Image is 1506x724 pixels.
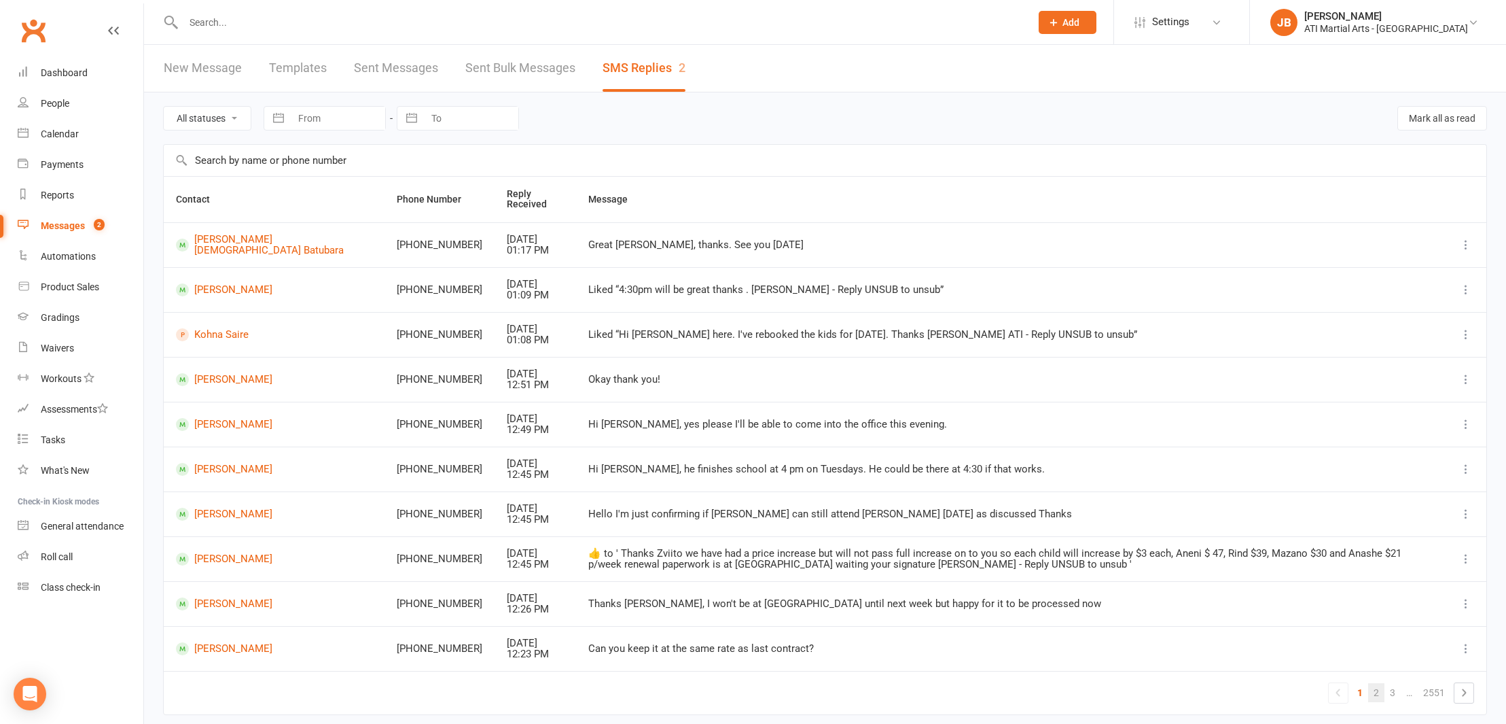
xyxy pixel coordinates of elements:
[507,234,563,245] div: [DATE]
[507,334,563,346] div: 01:08 PM
[1304,22,1468,35] div: ATI Martial Arts - [GEOGRAPHIC_DATA]
[507,290,563,301] div: 01:09 PM
[576,177,1446,222] th: Message
[18,58,143,88] a: Dashboard
[164,177,384,222] th: Contact
[507,279,563,290] div: [DATE]
[41,373,82,384] div: Workouts
[14,678,46,710] div: Open Intercom Messenger
[603,45,685,92] a: SMS Replies2
[18,211,143,241] a: Messages 2
[41,159,84,170] div: Payments
[179,13,1021,32] input: Search...
[397,553,482,565] div: [PHONE_NUMBER]
[507,638,563,649] div: [DATE]
[507,503,563,515] div: [DATE]
[424,107,518,130] input: To
[176,283,372,296] a: [PERSON_NAME]
[41,582,101,593] div: Class check-in
[1352,683,1368,702] a: 1
[507,514,563,525] div: 12:45 PM
[176,598,372,610] a: [PERSON_NAME]
[507,593,563,604] div: [DATE]
[41,551,73,562] div: Roll call
[679,61,685,75] div: 2
[397,419,482,430] div: [PHONE_NUMBER]
[507,604,563,615] div: 12:26 PM
[164,145,1486,176] input: Search by name or phone number
[41,251,96,262] div: Automations
[18,394,143,425] a: Assessments
[18,511,143,542] a: General attendance kiosk mode
[41,404,108,415] div: Assessments
[176,553,372,566] a: [PERSON_NAME]
[41,128,79,139] div: Calendar
[507,548,563,559] div: [DATE]
[588,284,1433,296] div: Liked “4:30pm will be great thanks . [PERSON_NAME] - Reply UNSUB to unsub”
[1152,7,1189,37] span: Settings
[1304,10,1468,22] div: [PERSON_NAME]
[16,14,50,48] a: Clubworx
[1039,11,1096,34] button: Add
[588,374,1433,385] div: Okay thank you!
[18,425,143,455] a: Tasks
[397,239,482,251] div: [PHONE_NUMBER]
[176,373,372,386] a: [PERSON_NAME]
[397,598,482,610] div: [PHONE_NUMBER]
[588,643,1433,655] div: Can you keep it at the same rate as last contract?
[588,329,1433,341] div: Liked “Hi [PERSON_NAME] here. I've rebooked the kids for [DATE]. Thanks [PERSON_NAME] ATI - Reply...
[176,642,372,655] a: [PERSON_NAME]
[507,413,563,425] div: [DATE]
[18,119,143,150] a: Calendar
[18,333,143,364] a: Waivers
[94,219,105,230] span: 2
[41,190,74,201] div: Reports
[176,418,372,431] a: [PERSON_NAME]
[507,559,563,570] div: 12:45 PM
[18,455,143,486] a: What's New
[18,88,143,119] a: People
[507,245,563,256] div: 01:17 PM
[18,150,143,180] a: Payments
[397,329,482,341] div: [PHONE_NUMBER]
[588,508,1433,520] div: Hello I'm just confirming if [PERSON_NAME] can still attend [PERSON_NAME] [DATE] as discussed Thanks
[588,464,1433,475] div: Hi [PERSON_NAME], he finishes school at 4 pm on Tuesdays. He could be there at 4:30 if that works.
[18,272,143,303] a: Product Sales
[41,434,65,445] div: Tasks
[176,508,372,521] a: [PERSON_NAME]
[397,284,482,296] div: [PHONE_NUMBER]
[507,469,563,481] div: 12:45 PM
[588,419,1433,430] div: Hi [PERSON_NAME], yes please I'll be able to come into the office this evening.
[269,45,327,92] a: Templates
[465,45,575,92] a: Sent Bulk Messages
[588,239,1433,251] div: Great [PERSON_NAME], thanks. See you [DATE]
[164,45,242,92] a: New Message
[507,379,563,391] div: 12:51 PM
[41,521,124,532] div: General attendance
[41,220,85,231] div: Messages
[41,343,74,354] div: Waivers
[507,324,563,335] div: [DATE]
[291,107,385,130] input: From
[18,180,143,211] a: Reports
[588,548,1433,570] div: ​👍​ to ' Thanks Zviito we have had a price increase but will not pass full increase on to you so ...
[18,303,143,333] a: Gradings
[1368,683,1384,702] a: 2
[41,465,90,476] div: What's New
[507,424,563,436] div: 12:49 PM
[18,241,143,272] a: Automations
[397,643,482,655] div: [PHONE_NUMBER]
[41,312,79,323] div: Gradings
[176,234,372,256] a: [PERSON_NAME][DEMOGRAPHIC_DATA] Batubara
[1270,9,1297,36] div: JB
[354,45,438,92] a: Sent Messages
[1384,683,1401,702] a: 3
[1397,106,1487,131] button: Mark all as read
[588,598,1433,610] div: Thanks [PERSON_NAME], I won't be at [GEOGRAPHIC_DATA] until next week but happy for it to be proc...
[41,98,69,109] div: People
[18,542,143,572] a: Roll call
[507,458,563,470] div: [DATE]
[495,177,575,222] th: Reply Received
[384,177,495,222] th: Phone Number
[176,328,372,341] a: Kohna Saire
